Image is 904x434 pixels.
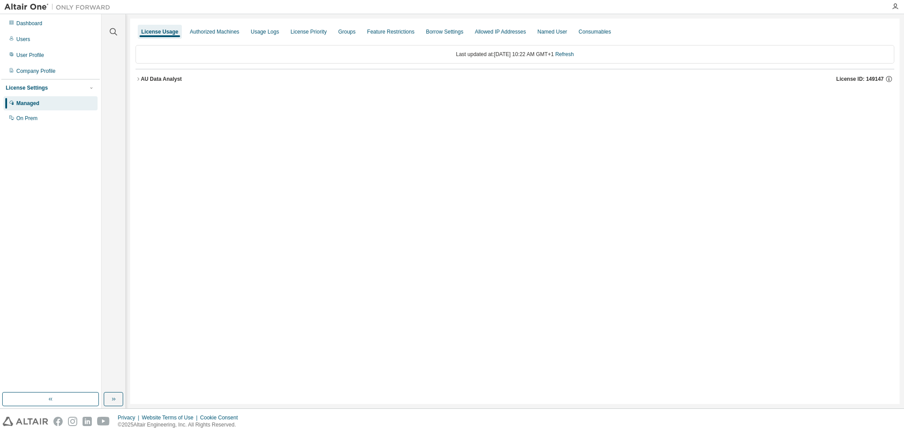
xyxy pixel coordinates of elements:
div: Last updated at: [DATE] 10:22 AM GMT+1 [136,45,894,64]
img: linkedin.svg [83,417,92,426]
div: Feature Restrictions [367,28,414,35]
span: License ID: 149147 [836,75,884,83]
div: Named User [537,28,567,35]
div: AU Data Analyst [141,75,182,83]
div: Authorized Machines [190,28,239,35]
div: User Profile [16,52,44,59]
img: facebook.svg [53,417,63,426]
div: Groups [338,28,355,35]
a: Refresh [555,51,574,57]
div: Usage Logs [251,28,279,35]
div: Cookie Consent [200,414,243,421]
div: License Priority [290,28,327,35]
div: Privacy [118,414,142,421]
div: Consumables [579,28,611,35]
p: © 2025 Altair Engineering, Inc. All Rights Reserved. [118,421,243,429]
div: Users [16,36,30,43]
div: License Settings [6,84,48,91]
div: Allowed IP Addresses [475,28,526,35]
div: Borrow Settings [426,28,463,35]
div: Dashboard [16,20,42,27]
img: altair_logo.svg [3,417,48,426]
div: License Usage [141,28,178,35]
img: Altair One [4,3,115,11]
img: youtube.svg [97,417,110,426]
div: On Prem [16,115,38,122]
button: AU Data AnalystLicense ID: 149147 [136,69,894,89]
div: Managed [16,100,39,107]
img: instagram.svg [68,417,77,426]
div: Company Profile [16,68,56,75]
div: Website Terms of Use [142,414,200,421]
